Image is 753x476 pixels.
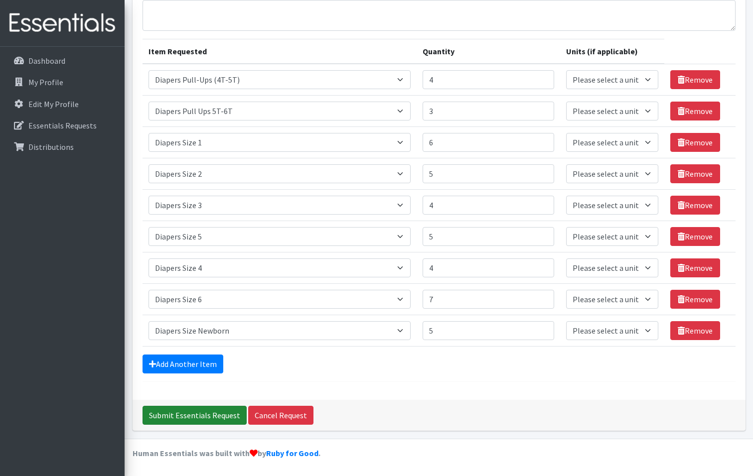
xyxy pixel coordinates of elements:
[670,133,720,152] a: Remove
[670,70,720,89] a: Remove
[28,142,74,152] p: Distributions
[133,448,320,458] strong: Human Essentials was built with by .
[670,102,720,120] a: Remove
[4,51,121,71] a: Dashboard
[28,56,65,66] p: Dashboard
[143,406,247,425] input: Submit Essentials Request
[670,258,720,277] a: Remove
[143,39,417,64] th: Item Requested
[266,448,318,458] a: Ruby for Good
[28,77,63,87] p: My Profile
[4,6,121,40] img: HumanEssentials
[670,290,720,309] a: Remove
[560,39,665,64] th: Units (if applicable)
[248,406,313,425] a: Cancel Request
[4,116,121,135] a: Essentials Requests
[28,120,97,130] p: Essentials Requests
[670,164,720,183] a: Remove
[143,355,223,373] a: Add Another Item
[4,137,121,157] a: Distributions
[670,196,720,215] a: Remove
[4,94,121,114] a: Edit My Profile
[4,72,121,92] a: My Profile
[417,39,560,64] th: Quantity
[28,99,79,109] p: Edit My Profile
[670,321,720,340] a: Remove
[670,227,720,246] a: Remove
